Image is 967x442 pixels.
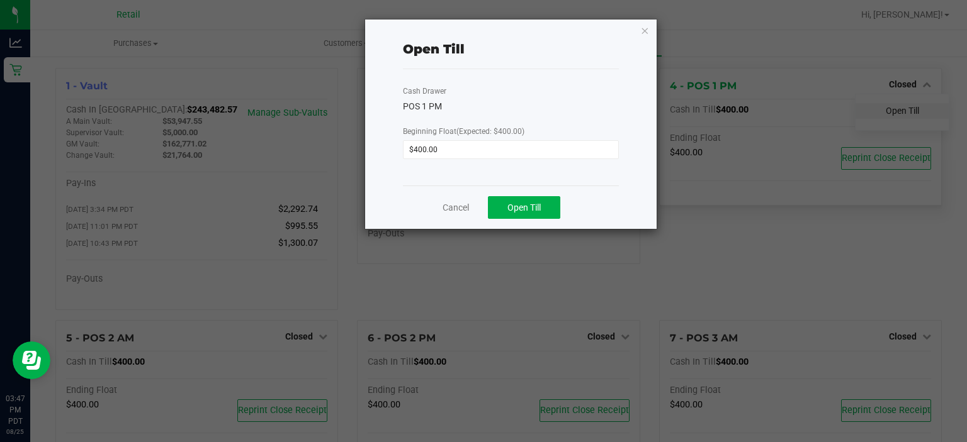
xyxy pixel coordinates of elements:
span: Open Till [507,202,541,213]
span: Beginning Float [403,127,524,136]
span: (Expected: $400.00) [456,127,524,136]
label: Cash Drawer [403,86,446,97]
div: POS 1 PM [403,100,619,113]
div: Open Till [403,40,465,58]
a: Cancel [443,201,469,214]
iframe: Resource center [13,341,50,379]
button: Open Till [488,196,560,219]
